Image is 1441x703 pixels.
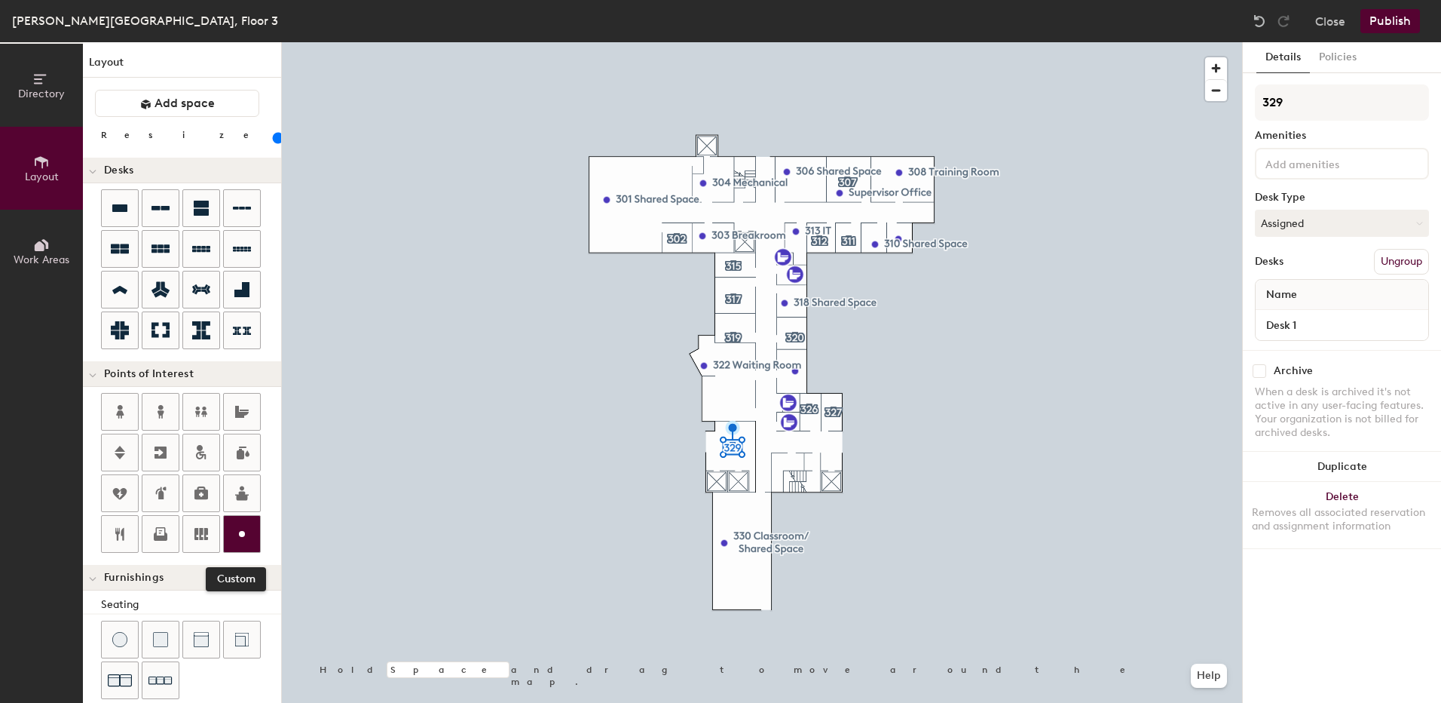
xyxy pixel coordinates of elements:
button: Ungroup [1374,249,1429,275]
span: Layout [25,170,59,183]
button: Custom [223,515,261,553]
img: Couch (corner) [234,632,249,647]
div: When a desk is archived it's not active in any user-facing features. Your organization is not bil... [1255,385,1429,440]
button: Details [1256,42,1310,73]
div: Removes all associated reservation and assignment information [1252,506,1432,533]
span: Name [1259,281,1305,309]
span: Points of Interest [104,368,194,380]
button: Couch (middle) [182,621,220,658]
div: Seating [101,597,281,613]
img: Redo [1276,14,1291,29]
button: Couch (corner) [223,621,261,658]
span: Furnishings [104,572,164,584]
div: Desk Type [1255,192,1429,204]
button: Help [1191,664,1227,688]
span: Work Areas [14,253,69,266]
input: Add amenities [1262,154,1398,172]
span: Directory [18,87,65,100]
img: Couch (middle) [194,632,209,647]
div: [PERSON_NAME][GEOGRAPHIC_DATA], Floor 3 [12,11,278,30]
div: Desks [1255,256,1283,268]
button: Close [1315,9,1345,33]
button: Publish [1360,9,1420,33]
img: Couch (x3) [148,669,173,692]
img: Stool [112,632,127,647]
div: Resize [101,129,268,141]
input: Unnamed desk [1259,315,1425,336]
button: Add space [95,90,259,117]
img: Cushion [153,632,168,647]
img: Couch (x2) [108,668,132,692]
button: Assigned [1255,210,1429,237]
div: Amenities [1255,130,1429,142]
button: Couch (x3) [142,662,179,699]
button: Couch (x2) [101,662,139,699]
button: Duplicate [1243,452,1441,482]
span: Add space [155,96,215,111]
button: DeleteRemoves all associated reservation and assignment information [1243,482,1441,548]
h1: Layout [83,54,281,78]
button: Policies [1310,42,1366,73]
button: Stool [101,621,139,658]
button: Cushion [142,621,179,658]
span: Desks [104,164,133,177]
img: Undo [1252,14,1267,29]
div: Archive [1274,365,1313,377]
